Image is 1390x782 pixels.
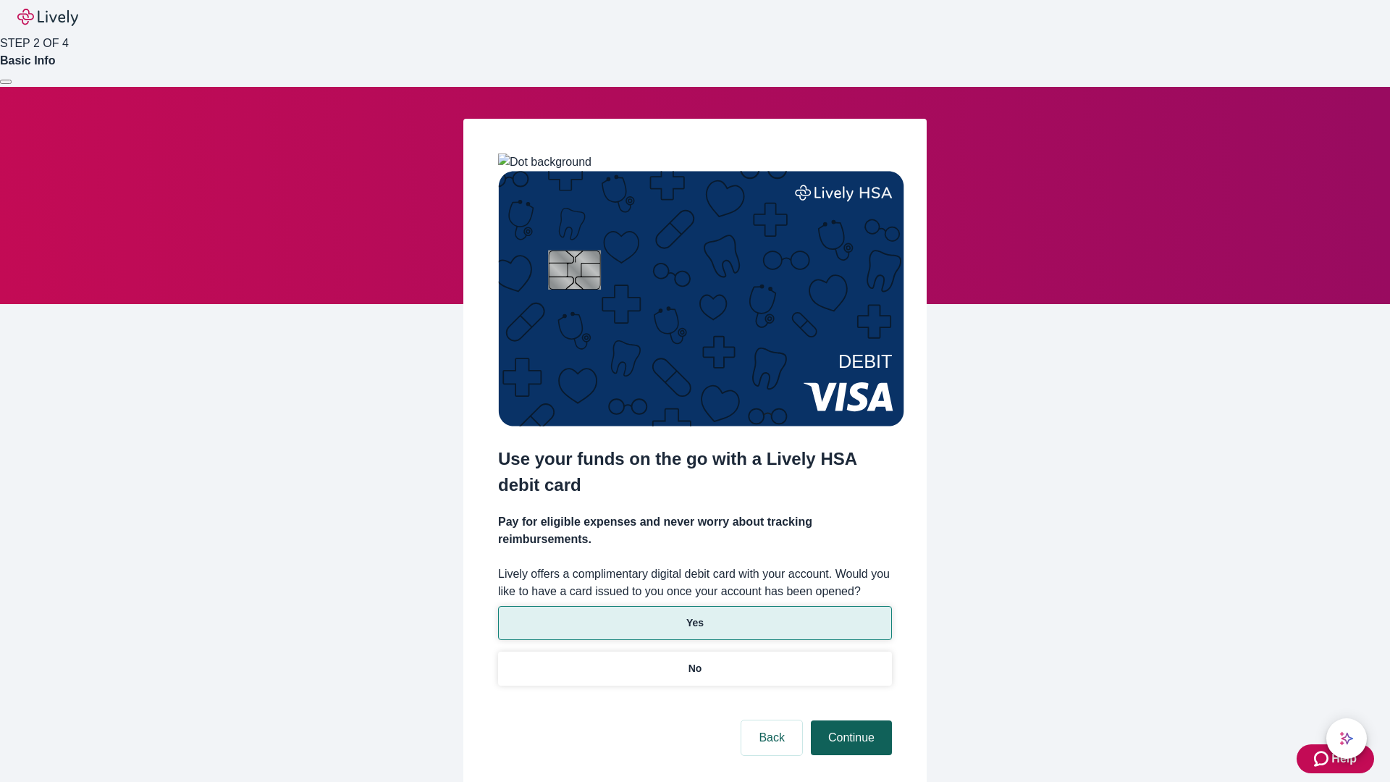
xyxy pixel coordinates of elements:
p: Yes [686,615,704,631]
label: Lively offers a complimentary digital debit card with your account. Would you like to have a card... [498,566,892,600]
img: Debit card [498,171,904,426]
button: Back [741,720,802,755]
svg: Lively AI Assistant [1339,731,1354,746]
h2: Use your funds on the go with a Lively HSA debit card [498,446,892,498]
button: Yes [498,606,892,640]
button: Continue [811,720,892,755]
button: Zendesk support iconHelp [1297,744,1374,773]
button: chat [1326,718,1367,759]
img: Dot background [498,154,591,171]
p: No [688,661,702,676]
img: Lively [17,9,78,26]
svg: Zendesk support icon [1314,750,1331,768]
h4: Pay for eligible expenses and never worry about tracking reimbursements. [498,513,892,548]
span: Help [1331,750,1357,768]
button: No [498,652,892,686]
